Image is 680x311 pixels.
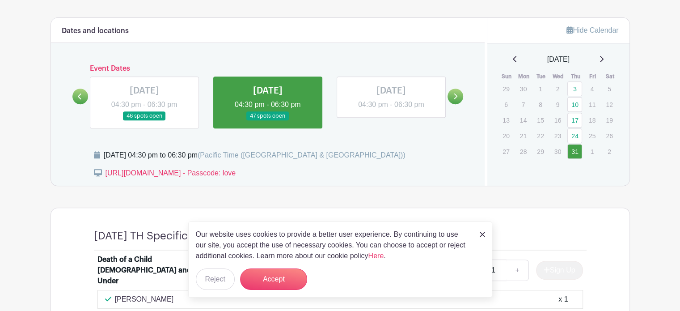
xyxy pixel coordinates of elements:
p: 18 [585,113,600,127]
p: 1 [585,145,600,158]
th: Mon [515,72,533,81]
div: x 1 [558,294,568,305]
p: 2 [550,82,565,96]
p: 21 [516,129,531,143]
a: Here [368,252,384,260]
p: 15 [533,113,548,127]
p: 9 [550,98,565,111]
p: 20 [498,129,513,143]
th: Fri [584,72,602,81]
p: 26 [602,129,617,143]
p: 6 [498,98,513,111]
a: + [506,260,528,281]
button: Accept [240,268,307,290]
a: 24 [567,128,582,143]
p: 5 [602,82,617,96]
a: 31 [567,144,582,159]
th: Sat [601,72,619,81]
p: 2 [602,145,617,158]
p: 29 [498,82,513,96]
h4: [DATE] TH Specific Loss Groups [94,230,253,243]
p: 27 [498,145,513,158]
p: 11 [585,98,600,111]
a: Hide Calendar [566,26,618,34]
p: 13 [498,113,513,127]
p: 30 [516,82,531,96]
p: 7 [516,98,531,111]
a: 10 [567,97,582,112]
p: Our website uses cookies to provide a better user experience. By continuing to use our site, you ... [196,229,470,261]
span: (Pacific Time ([GEOGRAPHIC_DATA] & [GEOGRAPHIC_DATA])) [198,151,405,159]
p: 28 [516,145,531,158]
p: 22 [533,129,548,143]
p: 30 [550,145,565,158]
th: Sun [498,72,515,81]
th: Thu [567,72,584,81]
th: Wed [550,72,567,81]
p: 25 [585,129,600,143]
h6: Event Dates [88,64,448,73]
th: Tue [532,72,550,81]
p: 19 [602,113,617,127]
div: Death of a Child [DEMOGRAPHIC_DATA] and Under [97,254,208,286]
a: [URL][DOMAIN_NAME] - Passcode: love [106,169,236,177]
p: 8 [533,98,548,111]
p: 1 [533,82,548,96]
div: [DATE] 04:30 pm to 06:30 pm [104,150,405,161]
p: [PERSON_NAME] [115,294,174,305]
p: 14 [516,113,531,127]
span: [DATE] [547,54,570,65]
p: 23 [550,129,565,143]
p: 16 [550,113,565,127]
a: 3 [567,81,582,96]
button: Reject [196,268,235,290]
a: 17 [567,113,582,128]
p: 4 [585,82,600,96]
img: close_button-5f87c8562297e5c2d7936805f587ecaba9071eb48480494691a3f1689db116b3.svg [480,232,485,237]
p: 12 [602,98,617,111]
p: 29 [533,145,548,158]
h6: Dates and locations [62,27,129,35]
